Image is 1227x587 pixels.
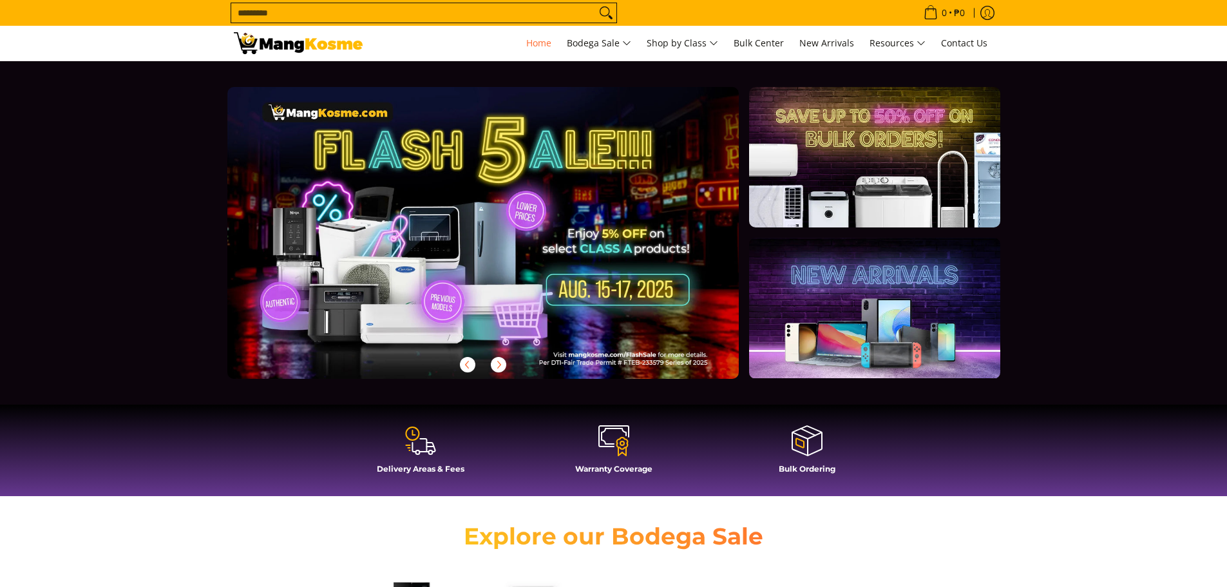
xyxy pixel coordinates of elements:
[596,3,616,23] button: Search
[524,424,704,483] a: Warranty Coverage
[734,37,784,49] span: Bulk Center
[227,87,781,399] a: More
[376,26,994,61] nav: Main Menu
[793,26,861,61] a: New Arrivals
[647,35,718,52] span: Shop by Class
[524,464,704,474] h4: Warranty Coverage
[870,35,926,52] span: Resources
[941,37,987,49] span: Contact Us
[717,464,897,474] h4: Bulk Ordering
[567,35,631,52] span: Bodega Sale
[952,8,967,17] span: ₱0
[330,464,511,474] h4: Delivery Areas & Fees
[920,6,969,20] span: •
[484,351,513,379] button: Next
[520,26,558,61] a: Home
[935,26,994,61] a: Contact Us
[427,522,801,551] h2: Explore our Bodega Sale
[640,26,725,61] a: Shop by Class
[526,37,551,49] span: Home
[727,26,790,61] a: Bulk Center
[717,424,897,483] a: Bulk Ordering
[799,37,854,49] span: New Arrivals
[453,351,482,379] button: Previous
[940,8,949,17] span: 0
[560,26,638,61] a: Bodega Sale
[863,26,932,61] a: Resources
[330,424,511,483] a: Delivery Areas & Fees
[234,32,363,54] img: Mang Kosme: Your Home Appliances Warehouse Sale Partner!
